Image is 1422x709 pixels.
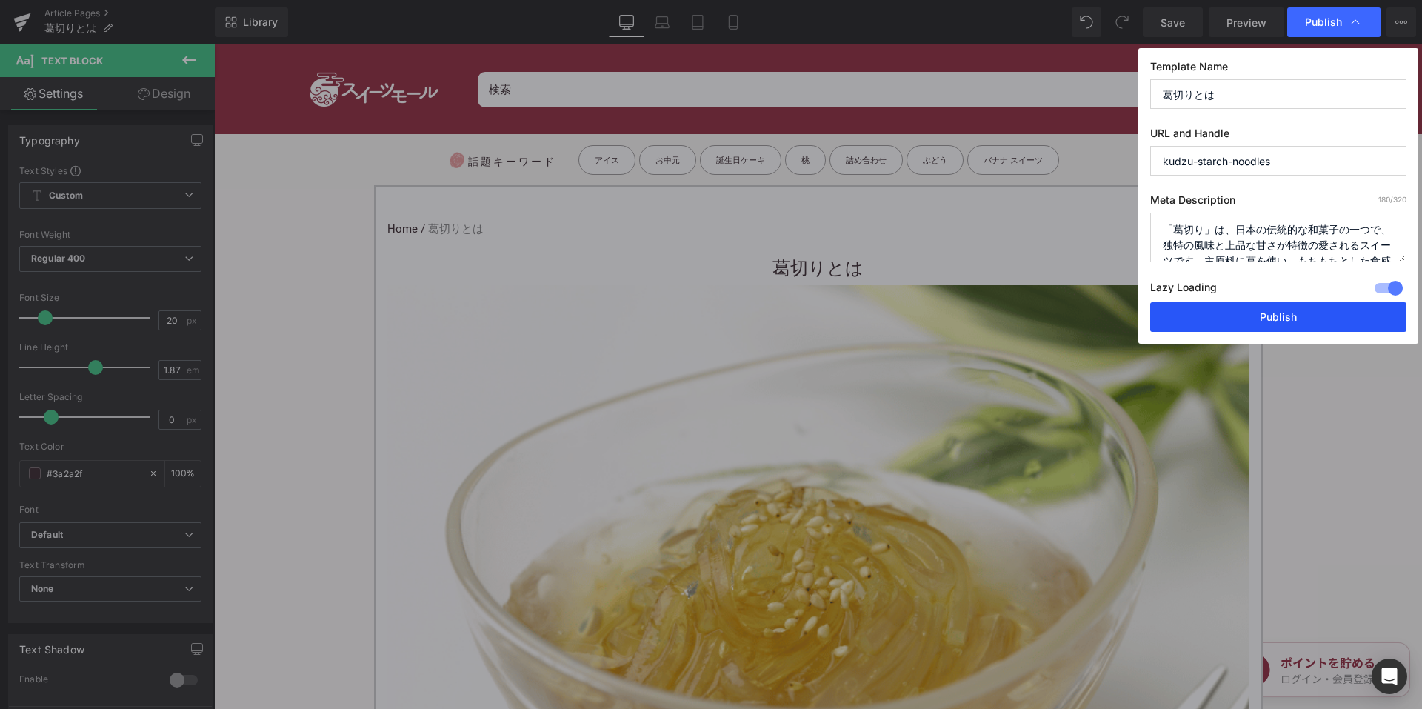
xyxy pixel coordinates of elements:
[753,101,845,130] a: バナナ スイーツ
[486,101,567,130] a: 誕生日ケーキ
[1150,60,1406,79] label: Template Name
[615,101,689,130] a: 詰め合わせ
[264,27,971,63] input: When autocomplete results are available use up and down arrows to review and enter to select
[1120,25,1135,40] span: 0
[173,165,1035,204] nav: breadcrumbs
[173,207,1035,241] h3: 葛切りとは
[692,101,750,130] a: ぶどう
[364,101,421,130] a: アイス
[971,27,1008,63] button: 検索
[234,101,342,134] p: 話題キーワード
[1378,195,1390,204] span: 180
[1372,659,1407,694] div: Open Intercom Messenger
[1378,195,1406,204] span: /320
[1150,127,1406,146] label: URL and Handle
[1034,29,1067,62] img: user1.png
[204,174,214,195] span: /
[1150,302,1406,332] button: Publish
[173,174,204,195] a: Home
[1305,16,1342,29] span: Publish
[425,101,482,130] a: お中元
[1150,193,1406,213] label: Meta Description
[86,1,234,90] img: スイーツモール
[1089,30,1123,60] a: 0
[1150,278,1217,302] label: Lazy Loading
[571,101,612,130] a: 桃
[1150,213,1406,262] textarea: 「葛切り」は、日本の伝統的な和菓子の一つで、独特の風味と上品な甘さが特徴の愛されるスイーツです。主原料に葛を使い、もちもちとした食感が楽しめます。[PERSON_NAME]には既に庶民の間で親し...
